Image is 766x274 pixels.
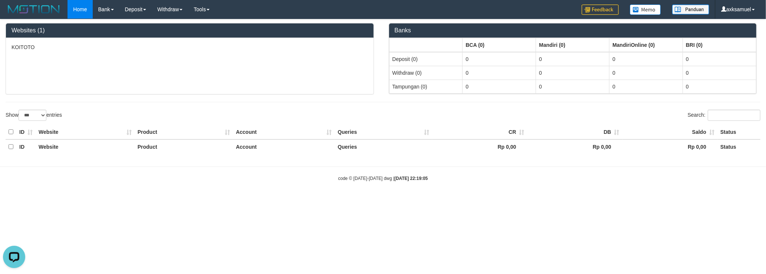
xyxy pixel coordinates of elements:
[463,52,536,66] td: 0
[395,27,751,34] h3: Banks
[16,139,36,154] th: ID
[389,66,463,80] td: Withdraw (0)
[536,52,609,66] td: 0
[463,80,536,93] td: 0
[717,125,760,139] th: Status
[717,139,760,154] th: Status
[11,43,368,51] p: KOITOTO
[609,38,683,52] th: Group: activate to sort column ascending
[609,66,683,80] td: 0
[432,125,527,139] th: CR
[36,125,135,139] th: Website
[335,125,432,139] th: Queries
[3,3,25,25] button: Open LiveChat chat widget
[463,38,536,52] th: Group: activate to sort column ascending
[233,139,335,154] th: Account
[233,125,335,139] th: Account
[672,4,709,14] img: panduan.png
[6,110,62,121] label: Show entries
[6,4,62,15] img: MOTION_logo.png
[622,125,717,139] th: Saldo
[683,66,756,80] td: 0
[19,110,46,121] select: Showentries
[683,80,756,93] td: 0
[536,66,609,80] td: 0
[708,110,760,121] input: Search:
[389,52,463,66] td: Deposit (0)
[683,38,756,52] th: Group: activate to sort column ascending
[36,139,135,154] th: Website
[609,80,683,93] td: 0
[335,139,432,154] th: Queries
[688,110,760,121] label: Search:
[527,139,622,154] th: Rp 0,00
[135,139,233,154] th: Product
[16,125,36,139] th: ID
[135,125,233,139] th: Product
[683,52,756,66] td: 0
[394,176,428,181] strong: [DATE] 22:19:05
[582,4,619,15] img: Feedback.jpg
[11,27,368,34] h3: Websites (1)
[432,139,527,154] th: Rp 0,00
[609,52,683,66] td: 0
[630,4,661,15] img: Button%20Memo.svg
[338,176,428,181] small: code © [DATE]-[DATE] dwg |
[463,66,536,80] td: 0
[389,38,463,52] th: Group: activate to sort column ascending
[389,80,463,93] td: Tampungan (0)
[527,125,622,139] th: DB
[622,139,717,154] th: Rp 0,00
[536,80,609,93] td: 0
[536,38,609,52] th: Group: activate to sort column ascending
